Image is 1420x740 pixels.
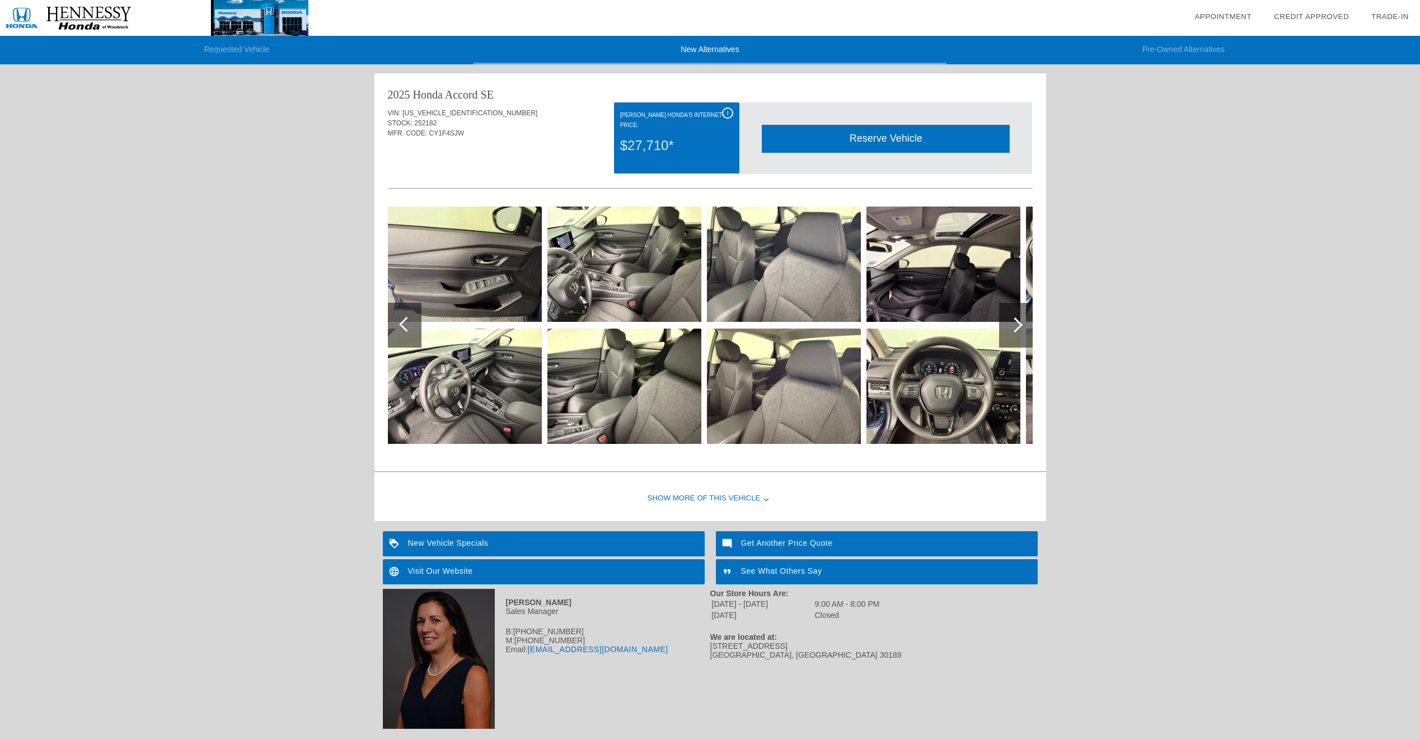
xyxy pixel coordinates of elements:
span: [PHONE_NUMBER] [514,636,585,645]
img: ic_format_quote_white_24dp_2x.png [716,559,741,584]
li: Pre-Owned Alternatives [946,36,1420,64]
div: 2025 Honda Accord [388,87,478,102]
a: Credit Approved [1274,12,1349,21]
td: Closed [814,610,880,620]
img: 947ad03e-2560-4f7c-9e65-58026e6c3823.jpeg [547,329,701,444]
div: Email: [383,645,710,654]
img: f0a3ca33-4be5-4a45-9409-19f02a2b7e4a.jpeg [388,207,542,322]
span: MFR. CODE: [388,129,428,137]
div: B: [383,627,710,636]
span: STOCK: [388,119,413,127]
strong: We are located at: [710,633,777,641]
img: 679f2018-cb15-4272-8bc5-31d8a3741a24.jpeg [707,329,861,444]
a: Visit Our Website [383,559,705,584]
li: New Alternatives [474,36,947,64]
a: Appointment [1194,12,1252,21]
a: [EMAIL_ADDRESS][DOMAIN_NAME] [527,645,668,654]
div: Show More of this Vehicle [374,476,1046,521]
img: ic_mode_comment_white_24dp_2x.png [716,531,741,556]
strong: [PERSON_NAME] [506,598,571,607]
div: Sales Manager [383,607,710,616]
img: 7e3af068-544b-46ff-9344-fa65b8011b82.jpeg [547,207,701,322]
div: SE [481,87,494,102]
td: 9:00 AM - 8:00 PM [814,599,880,609]
img: ic_loyalty_white_24dp_2x.png [383,531,408,556]
font: [PERSON_NAME] Honda's Internet Price: [620,112,722,128]
div: [STREET_ADDRESS] [GEOGRAPHIC_DATA], [GEOGRAPHIC_DATA] 30189 [710,641,1038,659]
div: Quoted on [DATE] 6:26:27 PM [388,155,1033,173]
a: New Vehicle Specials [383,531,705,556]
span: [US_VEHICLE_IDENTIFICATION_NUMBER] [402,109,537,117]
div: $27,710* [620,131,733,160]
img: ic_language_white_24dp_2x.png [383,559,408,584]
td: [DATE] - [DATE] [711,599,813,609]
img: edc2e41b-9965-43a1-b960-33a0c9d246a3.jpeg [707,207,861,322]
div: M: [383,636,710,645]
div: Reserve Vehicle [762,125,1010,152]
img: c89a53c9-ee9a-460b-beae-2e62a601c57e.jpeg [1026,207,1180,322]
span: VIN: [388,109,401,117]
span: 252182 [414,119,437,127]
strong: Our Store Hours Are: [710,589,789,598]
span: CY1F4SJW [429,129,465,137]
a: Get Another Price Quote [716,531,1038,556]
img: fff3add6-0aba-46f6-b41c-712d66efda05.jpeg [1026,329,1180,444]
img: b22bf33d-0fdf-4a48-aa3c-d574f5b90c69.jpeg [388,329,542,444]
span: [PHONE_NUMBER] [513,627,584,636]
a: Trade-In [1371,12,1409,21]
img: eb0ee534-b360-490b-a32c-eed40322ee19.jpeg [866,329,1020,444]
img: c13c4a1f-90c9-4171-bad8-4fab47450285.jpeg [866,207,1020,322]
div: i [722,107,733,119]
a: See What Others Say [716,559,1038,584]
td: [DATE] [711,610,813,620]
